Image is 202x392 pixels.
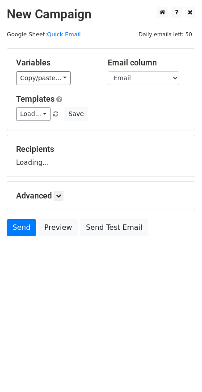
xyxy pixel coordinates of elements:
a: Load... [16,107,50,121]
h2: New Campaign [7,7,195,22]
a: Copy/paste... [16,71,71,85]
h5: Recipients [16,144,186,154]
h5: Email column [108,58,186,68]
a: Quick Email [47,31,80,38]
button: Save [64,107,88,121]
a: Preview [38,219,78,236]
a: Templates [16,94,55,103]
a: Send [7,219,36,236]
h5: Advanced [16,191,186,201]
div: Loading... [16,144,186,168]
a: Daily emails left: 50 [135,31,195,38]
a: Send Test Email [80,219,148,236]
h5: Variables [16,58,94,68]
small: Google Sheet: [7,31,81,38]
span: Daily emails left: 50 [135,30,195,39]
